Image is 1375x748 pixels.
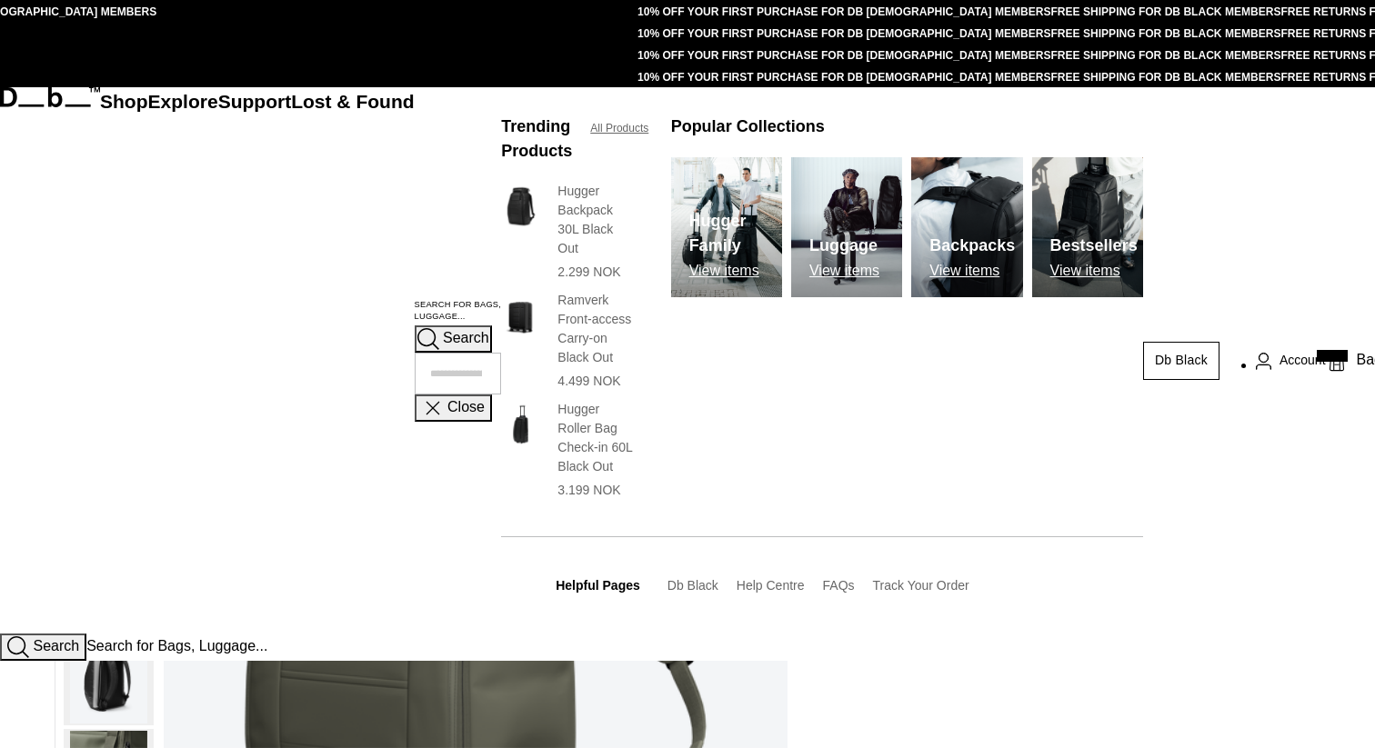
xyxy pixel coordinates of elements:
h3: Hugger Family [689,209,782,258]
button: Close [415,394,492,422]
label: Search for Bags, Luggage... [415,299,502,324]
a: Lost & Found [291,91,414,112]
img: Db [1032,157,1143,297]
img: Hugger Backpack 30L Black Out [501,182,539,231]
img: Hugger Roller Bag Check-in 60L Black Out [501,400,539,449]
span: Account [1280,351,1326,370]
img: Hugger Backpack 30L Moss Green [70,628,147,723]
a: Db Backpacks View items [911,157,1022,297]
h3: Trending Products [501,115,572,164]
a: Track Your Order [873,578,969,593]
h3: Bestsellers [1050,234,1138,258]
a: Help Centre [737,578,805,593]
img: Db [671,157,782,297]
p: View items [929,263,1015,279]
p: View items [689,263,782,279]
a: FREE SHIPPING FOR DB BLACK MEMBERS [1051,71,1281,84]
a: FREE SHIPPING FOR DB BLACK MEMBERS [1051,49,1281,62]
h3: Hugger Roller Bag Check-in 60L Black Out [557,400,634,476]
p: View items [1050,263,1138,279]
a: 10% OFF YOUR FIRST PURCHASE FOR DB [DEMOGRAPHIC_DATA] MEMBERS [637,5,1050,18]
a: Db Black [1143,342,1219,380]
button: Search [415,325,492,353]
img: Db [791,157,902,297]
h3: Helpful Pages [556,576,640,595]
span: Search [33,638,79,653]
button: Hugger Backpack 30L Moss Green [64,626,154,725]
a: 10% OFF YOUR FIRST PURCHASE FOR DB [DEMOGRAPHIC_DATA] MEMBERS [637,71,1050,84]
a: FREE SHIPPING FOR DB BLACK MEMBERS [1051,5,1281,18]
a: FAQs [823,578,855,593]
a: All Products [590,120,648,136]
img: Ramverk Front-access Carry-on Black Out [501,291,539,340]
h3: Popular Collections [671,115,825,139]
span: 4.499 NOK [557,374,620,388]
a: Db Bestsellers View items [1032,157,1143,297]
a: FREE SHIPPING FOR DB BLACK MEMBERS [1051,27,1281,40]
h3: Luggage [809,234,879,258]
p: View items [809,263,879,279]
span: 3.199 NOK [557,483,620,497]
a: Db Black [667,578,718,593]
a: Explore [148,91,218,112]
nav: Main Navigation [100,87,415,633]
img: Db [911,157,1022,297]
a: Ramverk Front-access Carry-on Black Out Ramverk Front-access Carry-on Black Out 4.499 NOK [501,291,634,391]
span: 2.299 NOK [557,264,620,279]
h3: Ramverk Front-access Carry-on Black Out [557,291,634,367]
a: Hugger Roller Bag Check-in 60L Black Out Hugger Roller Bag Check-in 60L Black Out 3.199 NOK [501,400,634,500]
a: Db Luggage View items [791,157,902,297]
a: Db Hugger Family View items [671,157,782,297]
h3: Hugger Backpack 30L Black Out [557,182,634,258]
a: 10% OFF YOUR FIRST PURCHASE FOR DB [DEMOGRAPHIC_DATA] MEMBERS [637,27,1050,40]
a: Account [1256,350,1326,372]
span: Search [443,331,489,346]
a: Support [218,91,292,112]
a: Shop [100,91,148,112]
span: Close [447,400,485,415]
h3: Backpacks [929,234,1015,258]
a: 10% OFF YOUR FIRST PURCHASE FOR DB [DEMOGRAPHIC_DATA] MEMBERS [637,49,1050,62]
a: Hugger Backpack 30L Black Out Hugger Backpack 30L Black Out 2.299 NOK [501,182,634,282]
